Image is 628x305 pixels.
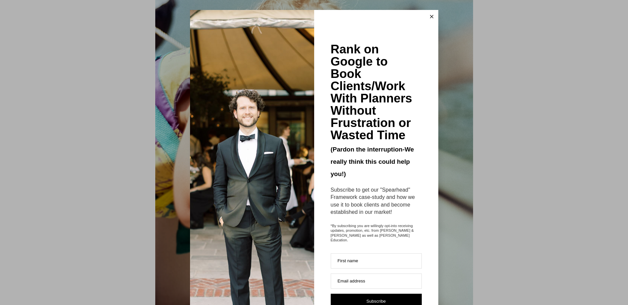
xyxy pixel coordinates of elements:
span: (Pardon the interruption-We really think this could help you!) [331,146,414,177]
div: Rank on Google to Book Clients/Work With Planners Without Frustration or Wasted Time [331,43,422,141]
div: Subscribe to get our "Spearhead" Framework case-study and how we use it to book clients and becom... [331,186,422,216]
span: *By subscribing you are willingly opt-into receiving updates, promotion, etc. from [PERSON_NAME] ... [331,223,422,242]
span: Subscribe [366,299,386,304]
